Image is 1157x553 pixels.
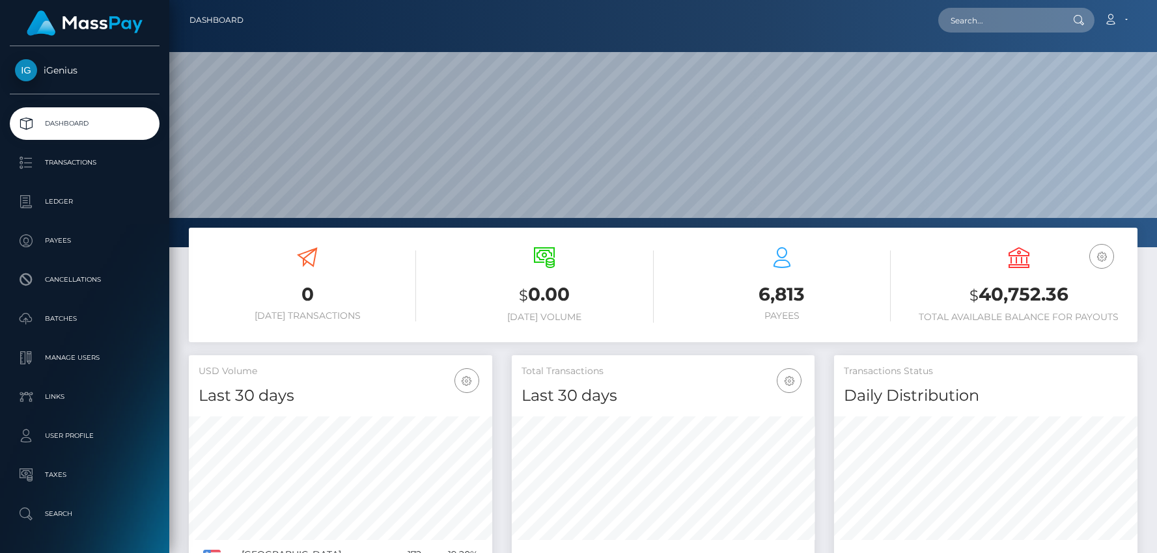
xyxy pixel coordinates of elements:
[10,342,160,374] a: Manage Users
[15,270,154,290] p: Cancellations
[10,263,160,296] a: Cancellations
[15,465,154,485] p: Taxes
[10,224,160,257] a: Payees
[910,282,1128,308] h3: 40,752.36
[436,312,653,323] h6: [DATE] Volume
[15,114,154,133] p: Dashboard
[27,10,143,36] img: MassPay Logo
[10,420,160,452] a: User Profile
[844,365,1128,378] h5: Transactions Status
[15,309,154,329] p: Batches
[15,387,154,407] p: Links
[938,8,1061,33] input: Search...
[10,107,160,140] a: Dashboard
[15,426,154,446] p: User Profile
[673,282,891,307] h3: 6,813
[189,7,244,34] a: Dashboard
[519,286,528,304] small: $
[10,459,160,491] a: Taxes
[522,365,805,378] h5: Total Transactions
[15,504,154,524] p: Search
[10,64,160,76] span: iGenius
[673,310,891,321] h6: Payees
[844,384,1128,407] h4: Daily Distribution
[15,59,37,81] img: iGenius
[15,231,154,250] p: Payees
[15,348,154,368] p: Manage Users
[10,498,160,530] a: Search
[969,286,979,304] small: $
[10,146,160,179] a: Transactions
[199,282,416,307] h3: 0
[10,303,160,335] a: Batches
[522,384,805,407] h4: Last 30 days
[15,192,154,211] p: Ledger
[199,310,416,321] h6: [DATE] Transactions
[10,185,160,218] a: Ledger
[910,312,1128,323] h6: Total Available Balance for Payouts
[199,365,482,378] h5: USD Volume
[15,153,154,172] p: Transactions
[10,381,160,413] a: Links
[436,282,653,308] h3: 0.00
[199,384,482,407] h4: Last 30 days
